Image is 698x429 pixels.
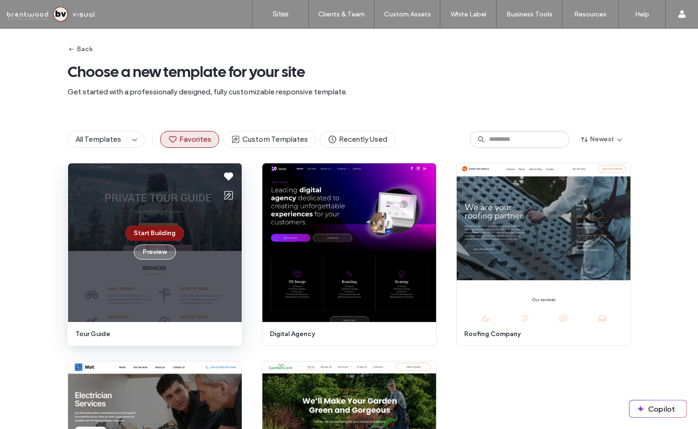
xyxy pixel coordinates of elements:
span: Recently Used [328,134,387,145]
button: Copilot [629,400,686,417]
button: Start Building [125,226,184,241]
span: digital agency [270,329,423,339]
button: Newest [573,132,631,147]
label: Clients & Team [318,10,365,18]
span: Choose a new template for your site [68,62,631,81]
label: Resources [574,10,606,18]
button: Recently Used [320,131,395,148]
label: Business Tools [506,10,552,18]
button: Preview [134,245,176,260]
button: Back [68,42,92,57]
label: Custom Assets [384,10,431,18]
button: Favorites [160,131,219,148]
span: Get started with a professionally designed, fully customizable responsive template. [68,87,631,97]
span: tour guide [76,329,229,339]
button: All Templates [68,131,129,147]
label: Help [635,10,649,18]
button: Custom Templates [223,131,316,148]
span: All Templates [76,135,121,144]
label: White Label [451,10,486,18]
label: Sites [273,10,289,18]
span: Favorites [168,134,211,145]
span: roofing company [464,329,617,339]
span: Custom Templates [231,134,308,145]
span: Help [22,7,41,15]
